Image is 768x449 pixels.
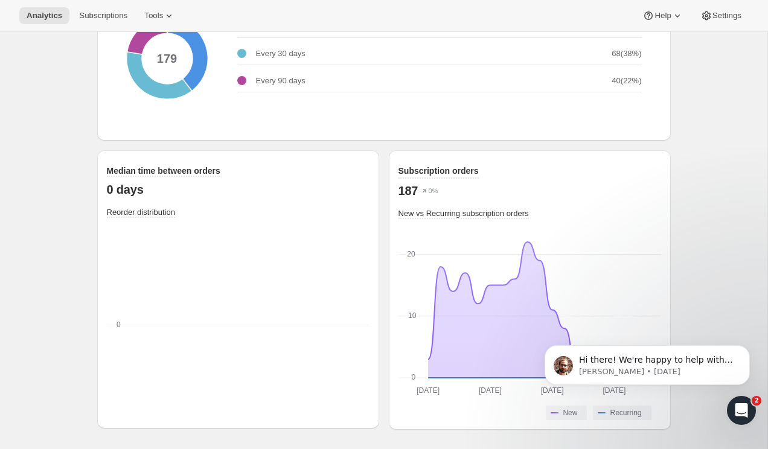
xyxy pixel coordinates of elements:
[27,11,62,21] span: Analytics
[398,209,529,218] span: New vs Recurring subscription orders
[144,11,163,21] span: Tools
[411,373,415,381] text: 0
[417,386,440,395] text: [DATE]
[612,48,641,60] p: 68 ( 38 %)
[256,48,306,60] p: Every 30 days
[727,396,756,425] iframe: Intercom live chat
[398,166,479,176] span: Subscription orders
[19,7,69,24] button: Analytics
[408,311,417,320] text: 10
[478,386,501,395] text: [DATE]
[107,208,175,217] span: Reorder distribution
[117,320,121,329] text: 0
[654,11,671,21] span: Help
[107,166,220,176] span: Median time between orders
[79,11,127,21] span: Subscriptions
[612,75,641,87] p: 40 ( 22 %)
[72,7,135,24] button: Subscriptions
[256,75,306,87] p: Every 90 days
[429,188,438,195] text: 0%
[137,7,182,24] button: Tools
[693,7,749,24] button: Settings
[398,183,418,198] p: 187
[107,182,370,197] p: 0 days
[752,396,761,406] span: 2
[635,7,690,24] button: Help
[712,11,741,21] span: Settings
[526,320,768,416] iframe: Intercom notifications message
[407,250,415,258] text: 20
